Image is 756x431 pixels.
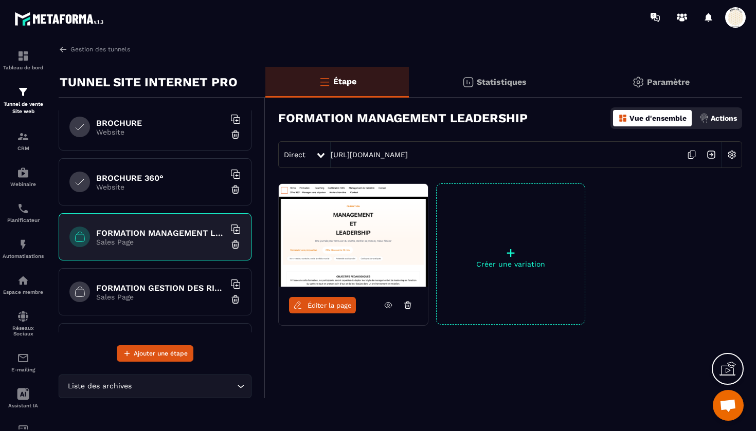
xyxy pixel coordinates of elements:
[59,45,68,54] img: arrow
[230,184,241,195] img: trash
[3,123,44,159] a: formationformationCRM
[462,76,474,88] img: stats.20deebd0.svg
[699,114,709,123] img: actions.d6e523a2.png
[437,246,585,260] p: +
[17,130,29,143] img: formation
[284,151,305,159] span: Direct
[318,76,331,88] img: bars-o.4a397970.svg
[477,77,527,87] p: Statistiques
[722,145,742,164] img: setting-w.858f3a88.svg
[3,195,44,231] a: schedulerschedulerPlanificateur
[3,344,44,380] a: emailemailE-mailing
[96,183,225,191] p: Website
[3,289,44,295] p: Espace membre
[17,86,29,98] img: formation
[96,228,225,238] h6: FORMATION MANAGEMENT LEADERSHIP
[308,302,352,309] span: Éditer la page
[3,367,44,372] p: E-mailing
[713,390,744,421] div: Ouvrir le chat
[230,239,241,250] img: trash
[96,283,225,293] h6: FORMATION GESTION DES RISQUES EN SANTE
[96,238,225,246] p: Sales Page
[278,111,528,125] h3: FORMATION MANAGEMENT LEADERSHIP
[17,166,29,179] img: automations
[65,381,134,392] span: Liste des archives
[17,238,29,251] img: automations
[618,114,627,123] img: dashboard-orange.40269519.svg
[647,77,690,87] p: Paramètre
[14,9,107,28] img: logo
[3,403,44,408] p: Assistant IA
[3,181,44,187] p: Webinaire
[3,253,44,259] p: Automatisations
[711,114,737,122] p: Actions
[632,76,644,88] img: setting-gr.5f69749f.svg
[331,151,408,159] a: [URL][DOMAIN_NAME]
[59,374,251,398] div: Search for option
[629,114,687,122] p: Vue d'ensemble
[3,42,44,78] a: formationformationTableau de bord
[17,310,29,323] img: social-network
[3,267,44,303] a: automationsautomationsEspace membre
[230,129,241,140] img: trash
[96,128,225,136] p: Website
[96,293,225,301] p: Sales Page
[279,184,428,287] img: image
[134,348,188,359] span: Ajouter une étape
[230,294,241,305] img: trash
[117,345,193,362] button: Ajouter une étape
[3,78,44,123] a: formationformationTunnel de vente Site web
[17,202,29,215] img: scheduler
[333,77,356,86] p: Étape
[701,145,721,164] img: arrow-next.bcc2205e.svg
[3,325,44,336] p: Réseaux Sociaux
[60,72,238,92] p: TUNNEL SITE INTERNET PRO
[3,159,44,195] a: automationsautomationsWebinaire
[3,231,44,267] a: automationsautomationsAutomatisations
[3,217,44,223] p: Planificateur
[96,118,225,128] h6: BROCHURE
[17,274,29,287] img: automations
[289,297,356,313] a: Éditer la page
[17,50,29,62] img: formation
[59,45,130,54] a: Gestion des tunnels
[17,352,29,364] img: email
[3,380,44,416] a: Assistant IA
[3,145,44,151] p: CRM
[437,260,585,268] p: Créer une variation
[3,101,44,115] p: Tunnel de vente Site web
[3,65,44,70] p: Tableau de bord
[96,173,225,183] h6: BROCHURE 360°
[3,303,44,344] a: social-networksocial-networkRéseaux Sociaux
[134,381,235,392] input: Search for option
